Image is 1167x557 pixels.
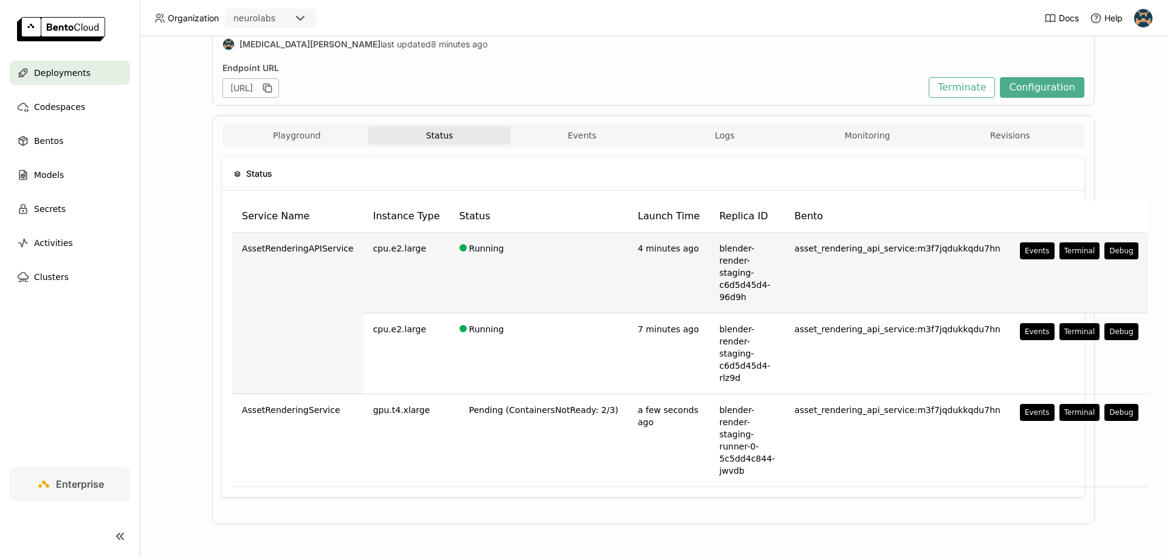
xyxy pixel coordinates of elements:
[17,17,105,41] img: logo
[1134,9,1152,27] img: Nikita Sergievskii
[10,197,130,221] a: Secrets
[10,467,130,501] a: Enterprise
[431,39,487,50] span: 8 minutes ago
[638,324,699,334] span: 7 minutes ago
[10,231,130,255] a: Activities
[1104,323,1138,340] button: Debug
[450,394,628,487] td: Pending (ContainersNotReady: 2/3)
[10,61,130,85] a: Deployments
[1044,12,1079,24] a: Docs
[34,168,64,182] span: Models
[450,313,628,394] td: Running
[34,100,85,114] span: Codespaces
[929,77,995,98] button: Terminate
[10,163,130,187] a: Models
[242,242,354,255] span: AssetRenderingAPIService
[785,313,1010,394] td: asset_rendering_api_service:m3f7jqdukkqdu7hn
[363,313,450,394] td: cpu.e2.large
[363,394,450,487] td: gpu.t4.xlarge
[938,126,1081,145] button: Revisions
[709,313,785,394] td: blender-render-staging-c6d5d45d4-rlz9d
[239,39,380,50] strong: [MEDICAL_DATA][PERSON_NAME]
[1025,408,1050,417] div: Events
[242,404,340,416] span: AssetRenderingService
[10,95,130,119] a: Codespaces
[1104,13,1123,24] span: Help
[653,126,796,145] button: Logs
[1104,404,1138,421] button: Debug
[168,13,219,24] span: Organization
[450,233,628,313] td: Running
[511,126,653,145] button: Events
[232,200,363,233] th: Service Name
[709,200,785,233] th: Replica ID
[363,233,450,313] td: cpu.e2.large
[225,126,368,145] button: Playground
[1059,323,1100,340] button: Terminal
[277,13,278,25] input: Selected neurolabs.
[785,200,1010,233] th: Bento
[34,66,91,80] span: Deployments
[1090,12,1123,24] div: Help
[1020,323,1055,340] button: Events
[1020,404,1055,421] button: Events
[638,244,699,253] span: 4 minutes ago
[363,200,450,233] th: Instance Type
[1000,77,1084,98] button: Configuration
[785,233,1010,313] td: asset_rendering_api_service:m3f7jqdukkqdu7hn
[1025,327,1050,337] div: Events
[34,134,63,148] span: Bentos
[638,405,698,427] span: a few seconds ago
[709,233,785,313] td: blender-render-staging-c6d5d45d4-96d9h
[450,200,628,233] th: Status
[34,270,69,284] span: Clusters
[222,38,500,50] div: last updated
[34,202,66,216] span: Secrets
[10,129,130,153] a: Bentos
[1059,404,1100,421] button: Terminal
[1025,246,1050,256] div: Events
[223,39,234,50] img: Nikita Sergievskii
[1059,242,1100,259] button: Terminal
[246,167,272,180] span: Status
[222,63,923,73] div: Endpoint URL
[1104,242,1138,259] button: Debug
[1020,242,1055,259] button: Events
[1059,13,1079,24] span: Docs
[368,126,511,145] button: Status
[628,200,709,233] th: Launch Time
[785,394,1010,487] td: asset_rendering_api_service:m3f7jqdukkqdu7hn
[222,78,279,98] div: [URL]
[233,12,275,24] div: neurolabs
[796,126,939,145] button: Monitoring
[56,478,104,490] span: Enterprise
[709,394,785,487] td: blender-render-staging-runner-0-5c5dd4c844-jwvdb
[10,265,130,289] a: Clusters
[34,236,73,250] span: Activities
